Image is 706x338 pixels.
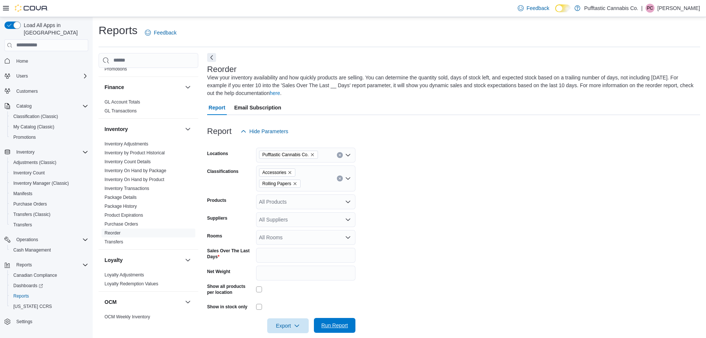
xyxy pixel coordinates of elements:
button: Clear input [337,175,343,181]
a: [US_STATE] CCRS [10,302,55,311]
button: Open list of options [345,199,351,205]
button: Next [207,53,216,62]
span: Home [13,56,88,66]
span: Cash Management [10,246,88,255]
a: Canadian Compliance [10,271,60,280]
span: Promotions [10,133,88,142]
span: Washington CCRS [10,302,88,311]
span: Promotions [13,134,36,140]
span: Feedback [154,29,176,36]
span: Reports [13,260,88,269]
span: Inventory [16,149,34,155]
button: Remove Pufftastic Cannabis Co. from selection in this group [310,152,315,157]
span: Reports [16,262,32,268]
button: Transfers [7,220,91,230]
span: Transfers (Classic) [10,210,88,219]
label: Show all products per location [207,283,253,295]
a: Product Expirations [105,213,143,218]
button: Export [267,318,309,333]
a: Package Details [105,195,137,200]
span: Run Report [321,322,348,329]
h3: OCM [105,298,117,306]
span: Dashboards [10,281,88,290]
span: Inventory Manager (Classic) [10,179,88,188]
a: Home [13,57,31,66]
span: Dashboards [13,283,43,289]
a: here [270,90,280,96]
label: Locations [207,151,228,157]
span: My Catalog (Classic) [13,124,54,130]
span: Package History [105,203,137,209]
a: Customers [13,87,41,96]
button: Open list of options [345,175,351,181]
button: OCM [183,298,192,306]
span: Inventory Adjustments [105,141,148,147]
span: Customers [13,86,88,96]
span: Package Details [105,194,137,200]
button: Settings [1,316,91,327]
span: Classification (Classic) [13,114,58,119]
span: Pufftastic Cannabis Co. [262,151,309,158]
a: Reorder [105,230,120,236]
button: Remove Rolling Papers from selection in this group [293,181,297,186]
button: Inventory [13,148,37,157]
span: Hide Parameters [249,128,288,135]
a: Transfers (Classic) [10,210,53,219]
h1: Reports [99,23,137,38]
button: Adjustments (Classic) [7,157,91,168]
button: Manifests [7,188,91,199]
button: Operations [13,235,41,244]
button: Open list of options [345,234,351,240]
a: Settings [13,317,35,326]
button: Reports [7,291,91,301]
p: | [641,4,643,13]
span: Reports [13,293,29,299]
label: Rooms [207,233,222,239]
span: Users [13,72,88,81]
span: Accessories [259,168,296,177]
a: GL Account Totals [105,99,140,105]
span: Rolling Papers [259,180,301,188]
button: Users [1,71,91,81]
a: Dashboards [10,281,46,290]
a: Inventory On Hand by Product [105,177,164,182]
span: Feedback [527,4,549,12]
span: Adjustments (Classic) [10,158,88,167]
button: Finance [105,83,182,91]
span: Settings [16,319,32,325]
span: Reports [10,292,88,301]
span: Transfers [10,220,88,229]
a: Purchase Orders [10,200,50,209]
button: Reports [13,260,35,269]
button: Catalog [1,101,91,111]
a: Feedback [142,25,179,40]
span: Loyalty Redemption Values [105,281,158,287]
h3: Report [207,127,232,136]
a: Transfers [105,239,123,245]
a: Inventory Manager (Classic) [10,179,72,188]
label: Products [207,197,226,203]
button: Inventory Manager (Classic) [7,178,91,188]
label: Net Weight [207,269,230,275]
a: Purchase Orders [105,221,138,227]
span: Inventory On Hand by Product [105,177,164,183]
span: Canadian Compliance [13,272,57,278]
button: Cash Management [7,245,91,255]
a: Loyalty Adjustments [105,272,144,278]
button: Promotions [7,132,91,142]
button: Loyalty [183,256,192,265]
span: My Catalog (Classic) [10,122,88,131]
span: Rolling Papers [262,180,291,187]
span: Dark Mode [555,12,556,13]
button: Inventory [105,125,182,133]
a: Promotions [105,66,127,72]
a: Inventory Count Details [105,159,151,164]
button: My Catalog (Classic) [7,122,91,132]
span: Inventory On Hand by Package [105,168,166,174]
span: Purchase Orders [10,200,88,209]
button: Canadian Compliance [7,270,91,280]
span: Inventory Count [13,170,45,176]
span: Inventory [13,148,88,157]
span: Canadian Compliance [10,271,88,280]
